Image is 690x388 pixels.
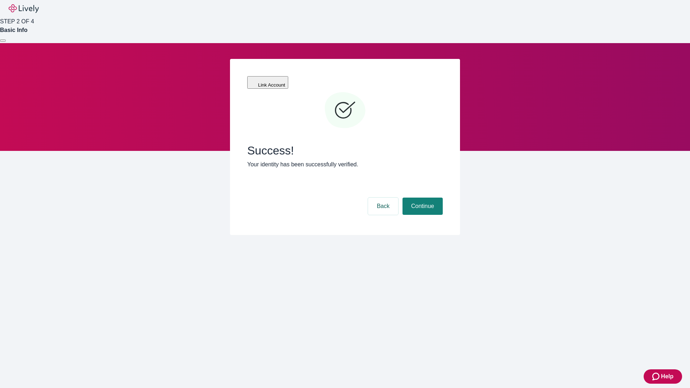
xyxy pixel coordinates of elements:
button: Back [368,198,398,215]
button: Link Account [247,76,288,89]
p: Your identity has been successfully verified. [247,160,443,169]
img: Lively [9,4,39,13]
button: Zendesk support iconHelp [644,369,682,384]
button: Continue [402,198,443,215]
svg: Checkmark icon [323,89,367,132]
span: Success! [247,144,443,157]
svg: Zendesk support icon [652,372,661,381]
span: Help [661,372,673,381]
